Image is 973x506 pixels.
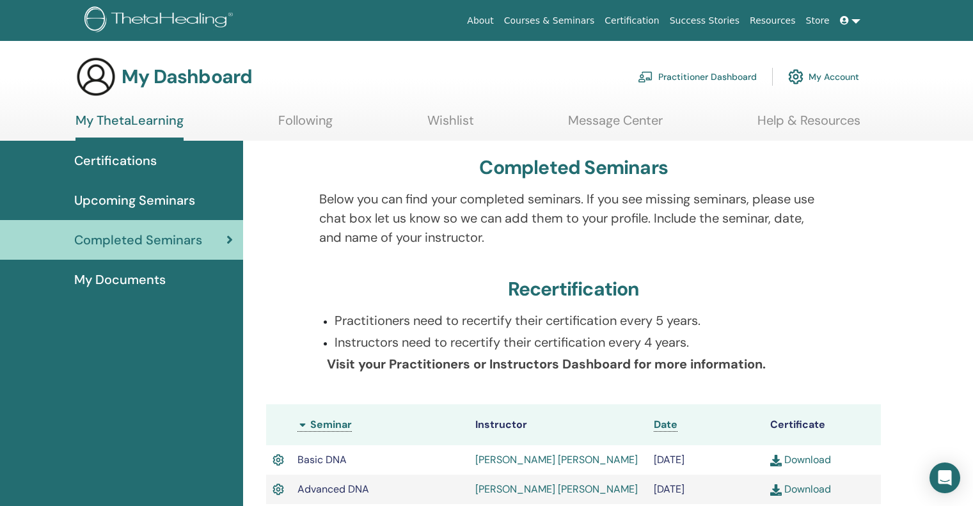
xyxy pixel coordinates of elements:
[297,482,369,496] span: Advanced DNA
[654,418,677,431] span: Date
[75,56,116,97] img: generic-user-icon.jpg
[770,482,831,496] a: Download
[335,311,828,330] p: Practitioners need to recertify their certification every 5 years.
[327,356,766,372] b: Visit your Practitioners or Instructors Dashboard for more information.
[654,418,677,432] a: Date
[801,9,835,33] a: Store
[427,113,474,138] a: Wishlist
[75,113,184,141] a: My ThetaLearning
[74,270,166,289] span: My Documents
[499,9,600,33] a: Courses & Seminars
[74,151,157,170] span: Certifications
[770,455,782,466] img: download.svg
[757,113,860,138] a: Help & Resources
[788,63,859,91] a: My Account
[599,9,664,33] a: Certification
[788,66,803,88] img: cog.svg
[665,9,745,33] a: Success Stories
[647,445,764,475] td: [DATE]
[475,482,638,496] a: [PERSON_NAME] [PERSON_NAME]
[770,484,782,496] img: download.svg
[508,278,640,301] h3: Recertification
[74,230,202,249] span: Completed Seminars
[475,453,638,466] a: [PERSON_NAME] [PERSON_NAME]
[335,333,828,352] p: Instructors need to recertify their certification every 4 years.
[647,475,764,504] td: [DATE]
[122,65,252,88] h3: My Dashboard
[74,191,195,210] span: Upcoming Seminars
[770,453,831,466] a: Download
[319,189,828,247] p: Below you can find your completed seminars. If you see missing seminars, please use chat box let ...
[278,113,333,138] a: Following
[929,463,960,493] div: Open Intercom Messenger
[638,71,653,83] img: chalkboard-teacher.svg
[469,404,647,445] th: Instructor
[638,63,757,91] a: Practitioner Dashboard
[273,452,284,468] img: Active Certificate
[745,9,801,33] a: Resources
[479,156,668,179] h3: Completed Seminars
[764,404,881,445] th: Certificate
[84,6,237,35] img: logo.png
[568,113,663,138] a: Message Center
[273,481,284,498] img: Active Certificate
[297,453,347,466] span: Basic DNA
[462,9,498,33] a: About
